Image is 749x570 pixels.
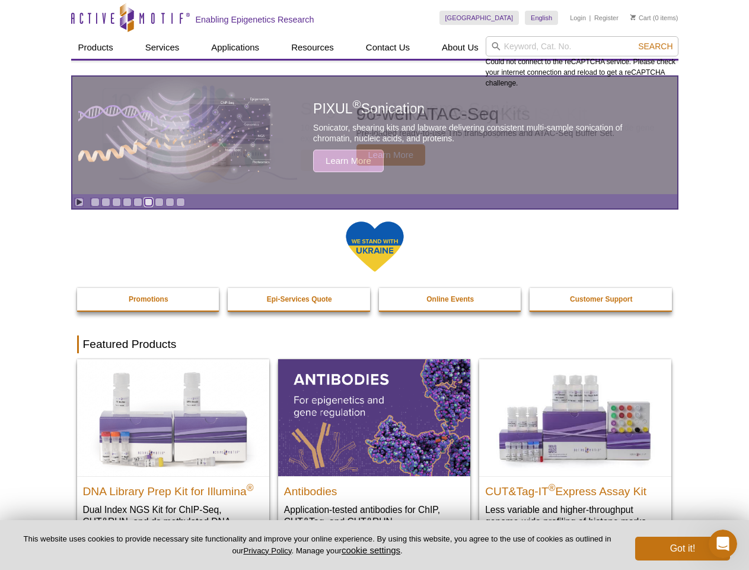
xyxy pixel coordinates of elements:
strong: Customer Support [570,295,632,303]
a: Resources [284,36,341,59]
a: Go to slide 3 [112,198,121,207]
button: Search [635,41,676,52]
p: Sonicator, shearing kits and labware delivering consistent multi-sample sonication of chromatin, ... [313,122,650,144]
a: Go to slide 6 [144,198,153,207]
p: This website uses cookies to provide necessary site functionality and improve your online experie... [19,534,616,556]
a: Go to slide 8 [165,198,174,207]
article: PIXUL Sonication [72,77,677,194]
h2: Enabling Epigenetics Research [196,14,314,25]
a: Go to slide 7 [155,198,164,207]
a: Login [570,14,586,22]
a: English [525,11,558,25]
strong: Online Events [426,295,474,303]
div: Could not connect to the reCAPTCHA service. Please check your internet connection and reload to g... [486,36,678,88]
p: Less variable and higher-throughput genome-wide profiling of histone marks​. [485,503,665,528]
input: Keyword, Cat. No. [486,36,678,56]
a: Go to slide 4 [123,198,132,207]
span: Search [638,42,672,51]
a: Go to slide 2 [101,198,110,207]
a: [GEOGRAPHIC_DATA] [439,11,519,25]
a: CUT&Tag-IT® Express Assay Kit CUT&Tag-IT®Express Assay Kit Less variable and higher-throughput ge... [479,359,671,539]
button: Got it! [635,537,730,560]
a: Contact Us [359,36,417,59]
img: PIXUL sonication [78,76,274,195]
h2: DNA Library Prep Kit for Illumina [83,480,263,498]
a: Online Events [379,288,522,311]
strong: Epi-Services Quote [267,295,332,303]
span: Learn More [313,150,384,172]
a: Services [138,36,187,59]
a: DNA Library Prep Kit for Illumina DNA Library Prep Kit for Illumina® Dual Index NGS Kit for ChIP-... [77,359,269,551]
button: cookie settings [342,545,400,555]
h2: Featured Products [77,335,672,353]
sup: ® [247,482,254,492]
img: Your Cart [630,14,636,20]
sup: ® [549,482,556,492]
a: Go to slide 9 [176,198,185,207]
a: Promotions [77,288,221,311]
iframe: Intercom live chat [709,530,737,558]
a: Applications [204,36,266,59]
p: Application-tested antibodies for ChIP, CUT&Tag, and CUT&RUN. [284,503,464,528]
a: All Antibodies Antibodies Application-tested antibodies for ChIP, CUT&Tag, and CUT&RUN. [278,359,470,539]
p: Dual Index NGS Kit for ChIP-Seq, CUT&RUN, and ds methylated DNA assays. [83,503,263,540]
a: Customer Support [530,288,673,311]
a: Privacy Policy [243,546,291,555]
li: | [589,11,591,25]
a: Products [71,36,120,59]
h2: CUT&Tag-IT Express Assay Kit [485,480,665,498]
img: CUT&Tag-IT® Express Assay Kit [479,359,671,476]
img: All Antibodies [278,359,470,476]
h2: Antibodies [284,480,464,498]
img: We Stand With Ukraine [345,220,404,273]
a: About Us [435,36,486,59]
a: Toggle autoplay [75,198,84,207]
li: (0 items) [630,11,678,25]
a: PIXUL sonication PIXUL®Sonication Sonicator, shearing kits and labware delivering consistent mult... [72,77,677,194]
a: Go to slide 5 [133,198,142,207]
a: Epi-Services Quote [228,288,371,311]
sup: ® [353,99,361,111]
a: Go to slide 1 [91,198,100,207]
strong: Promotions [129,295,168,303]
span: PIXUL Sonication [313,101,425,116]
img: DNA Library Prep Kit for Illumina [77,359,269,476]
a: Register [594,14,619,22]
a: Cart [630,14,651,22]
